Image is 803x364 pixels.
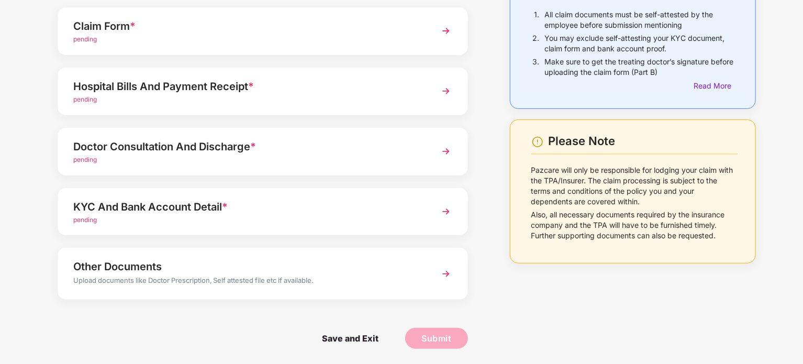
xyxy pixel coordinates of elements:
p: You may exclude self-attesting your KYC document, claim form and bank account proof. [544,33,738,54]
p: 2. [532,33,539,54]
button: Submit [405,328,468,349]
div: Claim Form [73,18,420,35]
img: svg+xml;base64,PHN2ZyBpZD0iTmV4dCIgeG1sbnM9Imh0dHA6Ly93d3cudzMub3JnLzIwMDAvc3ZnIiB3aWR0aD0iMzYiIG... [437,21,455,40]
div: Hospital Bills And Payment Receipt [73,78,420,95]
span: pending [73,156,97,163]
p: Make sure to get the treating doctor’s signature before uploading the claim form (Part B) [544,57,738,78]
p: Pazcare will only be responsible for lodging your claim with the TPA/Insurer. The claim processin... [531,165,738,207]
span: Save and Exit [311,328,389,349]
img: svg+xml;base64,PHN2ZyBpZD0iTmV4dCIgeG1sbnM9Imh0dHA6Ly93d3cudzMub3JnLzIwMDAvc3ZnIiB3aWR0aD0iMzYiIG... [437,264,455,283]
span: pending [73,95,97,103]
span: pending [73,216,97,224]
p: 3. [532,57,539,78]
div: KYC And Bank Account Detail [73,198,420,215]
img: svg+xml;base64,PHN2ZyBpZD0iTmV4dCIgeG1sbnM9Imh0dHA6Ly93d3cudzMub3JnLzIwMDAvc3ZnIiB3aWR0aD0iMzYiIG... [437,82,455,101]
p: All claim documents must be self-attested by the employee before submission mentioning [544,9,738,30]
div: Please Note [549,134,738,148]
p: Also, all necessary documents required by the insurance company and the TPA will have to be furni... [531,209,738,241]
img: svg+xml;base64,PHN2ZyBpZD0iTmV4dCIgeG1sbnM9Imh0dHA6Ly93d3cudzMub3JnLzIwMDAvc3ZnIiB3aWR0aD0iMzYiIG... [437,202,455,221]
span: pending [73,35,97,43]
div: Other Documents [73,258,420,275]
p: 1. [534,9,539,30]
img: svg+xml;base64,PHN2ZyBpZD0iV2FybmluZ18tXzI0eDI0IiBkYXRhLW5hbWU9Ildhcm5pbmcgLSAyNHgyNCIgeG1sbnM9Im... [531,136,544,148]
div: Upload documents like Doctor Prescription, Self attested file etc if available. [73,275,420,289]
div: Read More [694,80,738,92]
img: svg+xml;base64,PHN2ZyBpZD0iTmV4dCIgeG1sbnM9Imh0dHA6Ly93d3cudzMub3JnLzIwMDAvc3ZnIiB3aWR0aD0iMzYiIG... [437,142,455,161]
div: Doctor Consultation And Discharge [73,138,420,155]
